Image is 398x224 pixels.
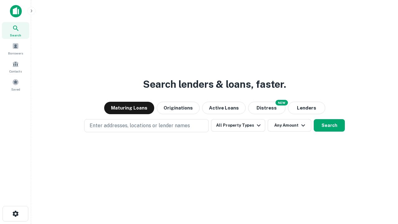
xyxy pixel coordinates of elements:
[314,119,345,132] button: Search
[268,119,311,132] button: Any Amount
[11,87,20,92] span: Saved
[84,119,209,132] button: Enter addresses, locations or lender names
[10,33,21,38] span: Search
[367,174,398,204] iframe: Chat Widget
[2,76,29,93] a: Saved
[211,119,265,132] button: All Property Types
[202,102,246,114] button: Active Loans
[8,51,23,56] span: Borrowers
[9,69,22,74] span: Contacts
[2,22,29,39] a: Search
[104,102,154,114] button: Maturing Loans
[248,102,285,114] button: Search distressed loans with lien and other non-mortgage details.
[2,40,29,57] a: Borrowers
[288,102,325,114] button: Lenders
[275,100,288,105] div: NEW
[157,102,200,114] button: Originations
[143,77,286,92] h3: Search lenders & loans, faster.
[10,5,22,17] img: capitalize-icon.png
[90,122,190,129] p: Enter addresses, locations or lender names
[2,58,29,75] a: Contacts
